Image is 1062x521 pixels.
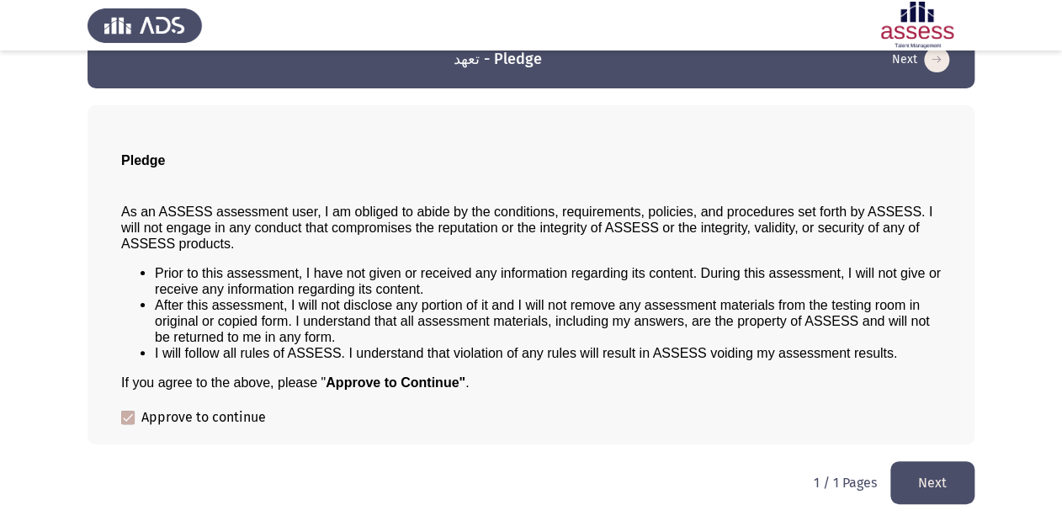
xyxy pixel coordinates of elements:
[155,298,929,344] span: After this assessment, I will not disclose any portion of it and I will not remove any assessment...
[121,153,165,167] span: Pledge
[121,205,932,251] span: As an ASSESS assessment user, I am obliged to abide by the conditions, requirements, policies, an...
[121,375,469,390] span: If you agree to the above, please " .
[326,375,465,390] b: Approve to Continue"
[155,266,941,296] span: Prior to this assessment, I have not given or received any information regarding its content. Dur...
[454,49,542,70] h3: تعهد - Pledge
[814,475,877,491] p: 1 / 1 Pages
[155,346,897,360] span: I will follow all rules of ASSESS. I understand that violation of any rules will result in ASSESS...
[887,46,954,73] button: load next page
[890,461,974,504] button: load next page
[860,2,974,49] img: Assessment logo of ASSESS Employability - EBI
[141,407,266,428] span: Approve to continue
[88,2,202,49] img: Assess Talent Management logo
